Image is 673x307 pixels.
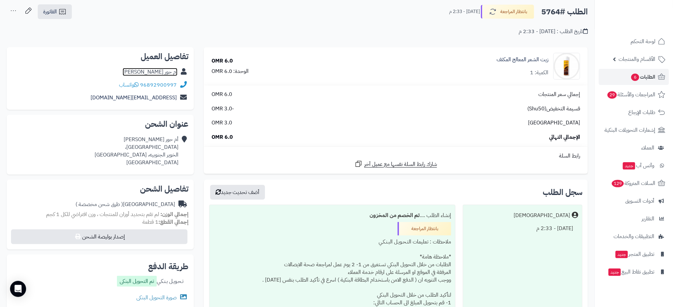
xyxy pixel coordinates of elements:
span: الأقسام والمنتجات [619,55,655,64]
div: أم حور [PERSON_NAME] [GEOGRAPHIC_DATA]، الخوير الجنوبيه، [GEOGRAPHIC_DATA] [GEOGRAPHIC_DATA] [95,136,178,166]
span: التقارير [642,214,654,223]
span: 29 [607,91,617,99]
div: الوحدة: 6.0 OMR [212,68,249,75]
span: الإجمالي النهائي [549,133,580,141]
div: تـحـويـل بـنـكـي [117,276,183,288]
button: إصدار بوليصة الشحن [11,229,187,244]
img: 1739580300-cm5169jxs0mpc01klg4yt5kpz_HAIR_OIL-05-90x90.jpg [554,53,580,80]
span: لوحة التحكم [631,37,655,46]
div: إنشاء الطلب .... [214,209,451,222]
div: Open Intercom Messenger [10,281,26,297]
span: لم تقم بتحديد أوزان للمنتجات ، وزن افتراضي للكل 1 كجم [46,210,159,218]
div: [DATE] - 2:33 م [467,222,578,235]
span: 3.0 OMR [212,119,232,127]
span: وآتس آب [622,161,654,170]
a: لوحة التحكم [599,33,669,49]
span: تطبيق المتجر [615,249,654,259]
a: التقارير [599,211,669,227]
h2: تفاصيل الشحن [12,185,188,193]
strong: إجمالي القطع: [158,218,188,226]
div: بانتظار المراجعة [398,222,451,235]
a: شارك رابط السلة نفسها مع عميل آخر [355,160,437,168]
span: 129 [611,180,624,188]
div: [GEOGRAPHIC_DATA] [76,201,175,208]
a: واتساب [119,81,139,89]
div: 6.0 OMR [212,57,233,65]
a: السلات المتروكة129 [599,175,669,191]
span: 6 [631,73,640,81]
span: ( طرق شحن مخصصة ) [76,200,123,208]
span: تطبيق نقاط البيع [608,267,654,277]
a: إشعارات التحويلات البنكية [599,122,669,138]
a: تطبيق نقاط البيعجديد [599,264,669,280]
a: زيت الشعر المعالج المكثف [497,56,548,64]
h2: عنوان الشحن [12,120,188,128]
button: أضف تحديث جديد [210,185,265,200]
div: تاريخ الطلب : [DATE] - 2:33 م [519,28,588,35]
a: العملاء [599,140,669,156]
a: الطلبات6 [599,69,669,85]
button: بانتظار المراجعة [481,5,534,19]
span: السلات المتروكة [611,179,655,188]
a: الفاتورة [38,4,72,19]
span: إشعارات التحويلات البنكية [604,125,655,135]
a: وآتس آبجديد [599,158,669,174]
h2: الطلب #5764 [541,5,588,19]
span: الفاتورة [43,8,57,16]
h2: طريقة الدفع [148,263,188,271]
span: إجمالي سعر المنتجات [538,91,580,98]
span: جديد [623,162,635,170]
b: تم الخصم من المخزون [370,211,420,219]
span: جديد [609,269,621,276]
span: شارك رابط السلة نفسها مع عميل آخر [364,161,437,168]
div: رابط السلة [207,152,585,160]
a: التطبيقات والخدمات [599,228,669,244]
a: المراجعات والأسئلة29 [599,87,669,103]
span: التطبيقات والخدمات [614,232,654,241]
h3: سجل الطلب [543,188,582,196]
h2: تفاصيل العميل [12,53,188,61]
a: أم حور [PERSON_NAME] [123,68,177,76]
div: الكمية: 1 [530,69,548,77]
span: 6.0 OMR [212,91,232,98]
img: logo-2.png [628,5,667,19]
span: طلبات الإرجاع [628,108,655,117]
a: طلبات الإرجاع [599,104,669,120]
span: أدوات التسويق [625,196,654,206]
span: -3.0 OMR [212,105,234,113]
span: 6.0 OMR [212,133,233,141]
span: الطلبات [631,72,655,82]
span: [GEOGRAPHIC_DATA] [528,119,580,127]
small: 1 قطعة [142,218,188,226]
a: تطبيق المتجرجديد [599,246,669,262]
div: [DEMOGRAPHIC_DATA] [514,212,570,219]
span: جديد [616,251,628,258]
a: أدوات التسويق [599,193,669,209]
small: [DATE] - 2:33 م [449,8,480,15]
strong: إجمالي الوزن: [160,210,188,218]
label: تم التحويل البنكى [117,276,157,287]
a: [EMAIL_ADDRESS][DOMAIN_NAME] [91,94,177,102]
a: صورة التحويل البنكى [136,294,188,302]
a: 96892900997 [140,81,177,89]
span: العملاء [641,143,654,152]
span: قسيمة التخفيض(Shu50) [527,105,580,113]
span: المراجعات والأسئلة [607,90,655,99]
